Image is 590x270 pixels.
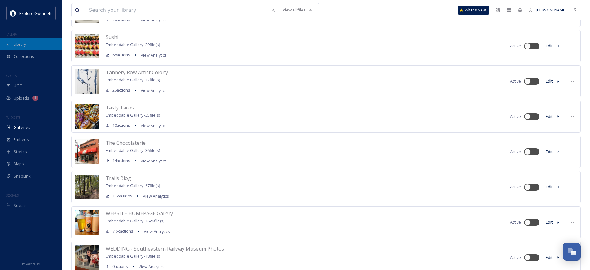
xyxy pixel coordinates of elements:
[75,139,99,164] img: ba511598-df15-40cb-b6f5-57e399b30841.jpg
[106,183,160,188] span: Embeddable Gallery - 67 file(s)
[19,11,51,16] span: Explore Gwinnett
[112,228,133,234] span: 7.6k actions
[106,42,160,47] span: Embeddable Gallery - 29 file(s)
[510,219,521,225] span: Active
[112,264,128,269] span: 0 actions
[543,181,563,193] button: Edit
[138,51,167,59] a: View Analytics
[22,259,40,267] a: Privacy Policy
[510,184,521,190] span: Active
[112,193,132,199] span: 112 actions
[543,251,563,264] button: Edit
[6,73,20,78] span: COLLECT
[106,148,160,153] span: Embeddable Gallery - 36 file(s)
[106,253,160,259] span: Embeddable Gallery - 18 file(s)
[22,262,40,266] span: Privacy Policy
[14,137,29,143] span: Embeds
[75,104,99,129] img: 9c78434c-3da8-4fe9-882b-15c684a457d1.jpg
[106,218,164,224] span: Embeddable Gallery - 1626 file(s)
[112,158,130,164] span: 14 actions
[112,52,130,58] span: 68 actions
[458,6,489,15] a: What's New
[10,10,16,16] img: download.jpeg
[141,88,167,93] span: View Analytics
[144,229,170,234] span: View Analytics
[141,123,167,128] span: View Analytics
[543,40,563,52] button: Edit
[140,192,169,200] a: View Analytics
[14,54,34,59] span: Collections
[106,210,173,217] span: WEBSITE HOMEPAGE Gallery
[141,52,167,58] span: View Analytics
[106,77,160,83] span: Embeddable Gallery - 12 file(s)
[75,34,99,58] img: 01d64ce1-ab1a-4e4f-9f78-a892488e7036.jpg
[75,210,99,235] img: efbb2609-a751-4f63-91b6-b9033d76c4cb.jpg
[138,122,167,129] a: View Analytics
[75,245,99,270] img: d9b53153-92c4-4771-9f30-3a0e580676ce.jpg
[106,139,146,146] span: The Chocolaterie
[138,87,167,94] a: View Analytics
[14,161,24,167] span: Maps
[14,95,29,101] span: Uploads
[14,173,31,179] span: SnapLink
[543,75,563,87] button: Edit
[543,216,563,228] button: Edit
[526,4,570,16] a: [PERSON_NAME]
[143,193,169,199] span: View Analytics
[14,203,27,208] span: Socials
[86,3,268,17] input: Search your library
[14,125,30,131] span: Galleries
[563,243,581,261] button: Open Chat
[106,245,224,252] span: WEDDING - Southeastern Railway Museum Photos
[543,146,563,158] button: Edit
[6,193,19,198] span: SOCIALS
[280,4,316,16] a: View all files
[106,104,134,111] span: Tasty Tacos
[106,175,131,182] span: Trails Blog
[510,255,521,260] span: Active
[510,114,521,119] span: Active
[112,87,130,93] span: 25 actions
[112,122,130,128] span: 10 actions
[75,69,99,94] img: 702592c8-406f-4035-ad64-0bd8decdc40d.jpg
[138,157,167,165] a: View Analytics
[141,158,167,164] span: View Analytics
[139,264,165,269] span: View Analytics
[14,83,22,89] span: UGC
[14,41,26,47] span: Library
[106,69,168,76] span: Tannery Row Artist Colony
[14,149,27,155] span: Stories
[536,7,566,13] span: [PERSON_NAME]
[6,32,17,36] span: MEDIA
[543,110,563,122] button: Edit
[510,78,521,84] span: Active
[6,115,20,120] span: WIDGETS
[106,112,160,118] span: Embeddable Gallery - 35 file(s)
[141,228,170,235] a: View Analytics
[106,34,118,41] span: Sushi
[32,96,38,101] div: 1
[75,175,99,199] img: 856c8203-f079-4353-8bc5-00e3ccdc9f08.jpg
[510,43,521,49] span: Active
[510,149,521,155] span: Active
